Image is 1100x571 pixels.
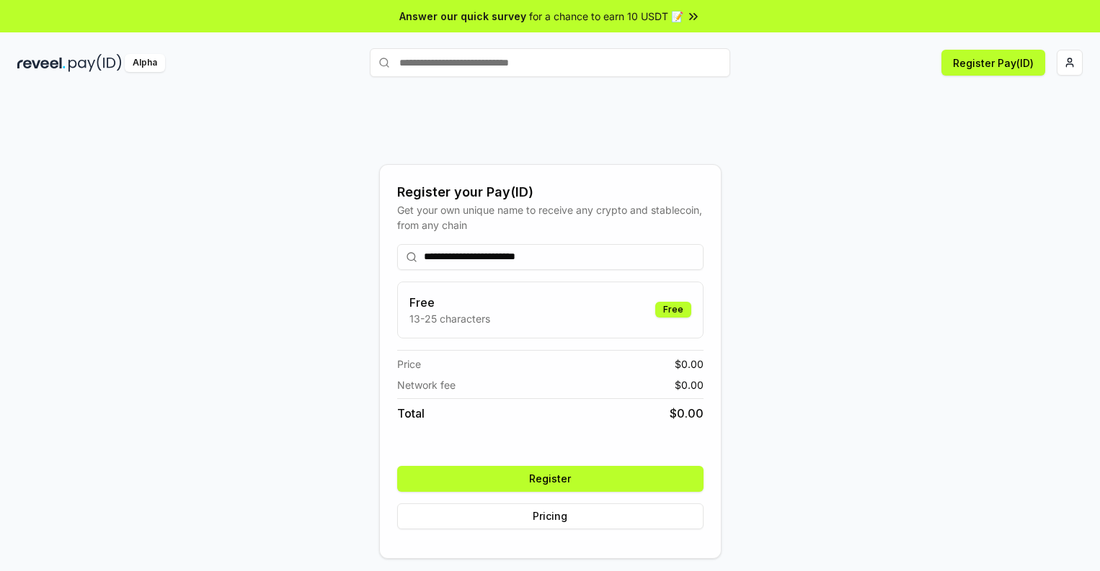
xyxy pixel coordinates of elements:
[655,302,691,318] div: Free
[397,182,704,202] div: Register your Pay(ID)
[125,54,165,72] div: Alpha
[670,405,704,422] span: $ 0.00
[675,377,704,392] span: $ 0.00
[409,294,490,311] h3: Free
[397,356,421,372] span: Price
[675,356,704,372] span: $ 0.00
[397,202,704,233] div: Get your own unique name to receive any crypto and stablecoin, from any chain
[397,377,456,392] span: Network fee
[941,50,1045,76] button: Register Pay(ID)
[399,9,526,24] span: Answer our quick survey
[529,9,683,24] span: for a chance to earn 10 USDT 📝
[17,54,66,72] img: reveel_dark
[68,54,122,72] img: pay_id
[409,311,490,326] p: 13-25 characters
[397,503,704,529] button: Pricing
[397,466,704,492] button: Register
[397,405,425,422] span: Total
